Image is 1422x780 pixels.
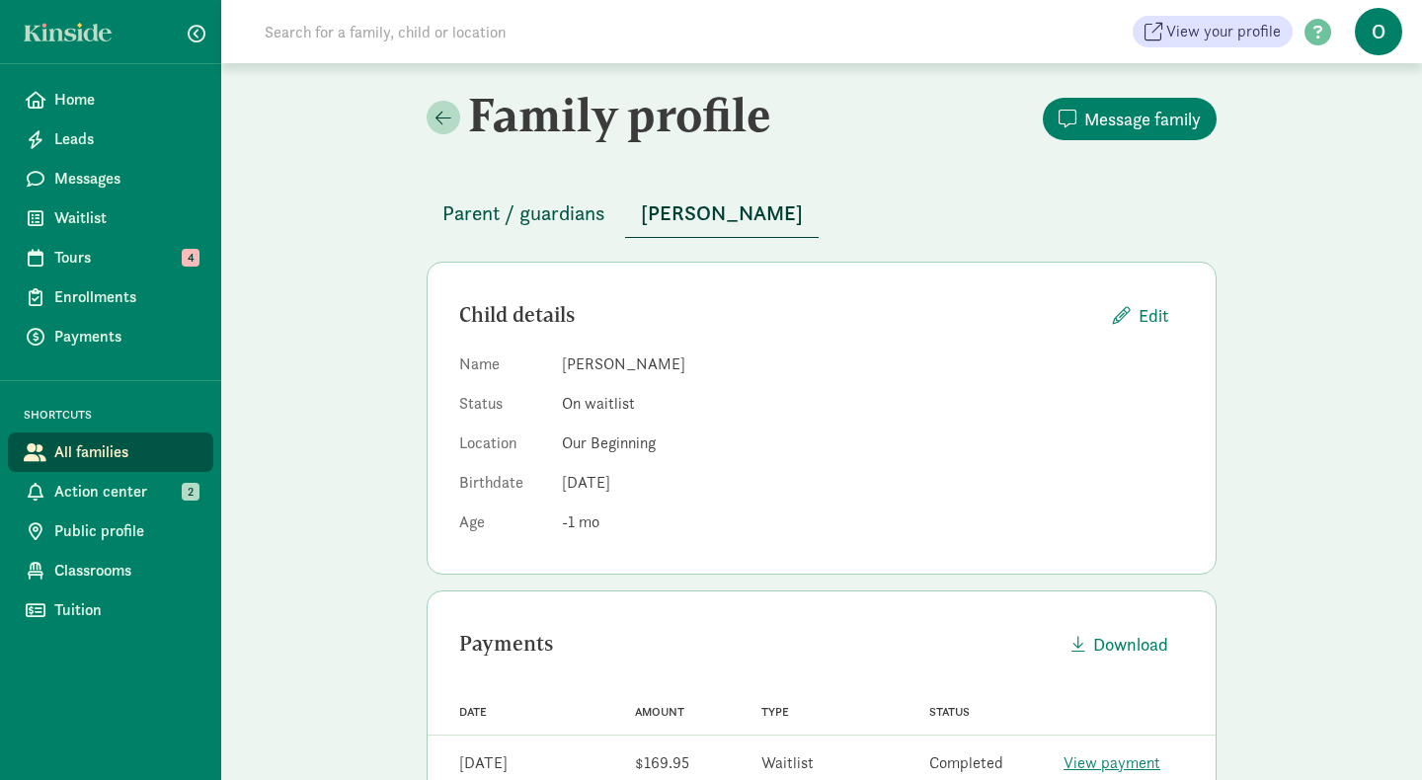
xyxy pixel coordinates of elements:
[8,80,213,119] a: Home
[625,202,819,225] a: [PERSON_NAME]
[8,551,213,590] a: Classrooms
[182,249,199,267] span: 4
[459,471,546,503] dt: Birthdate
[761,705,789,719] span: Type
[8,238,213,277] a: Tours 4
[8,119,213,159] a: Leads
[1323,685,1422,780] iframe: Chat Widget
[459,352,546,384] dt: Name
[1043,98,1217,140] button: Message family
[459,510,546,542] dt: Age
[427,87,818,142] h2: Family profile
[459,628,1056,660] div: Payments
[459,431,546,463] dt: Location
[459,299,1097,331] div: Child details
[54,598,197,622] span: Tuition
[8,198,213,238] a: Waitlist
[635,705,684,719] span: Amount
[54,246,197,270] span: Tours
[182,483,199,501] span: 2
[1355,8,1402,55] span: O
[1064,752,1160,773] a: View payment
[54,285,197,309] span: Enrollments
[54,88,197,112] span: Home
[625,190,819,238] button: [PERSON_NAME]
[253,12,807,51] input: Search for a family, child or location
[1093,631,1168,658] span: Download
[562,392,1184,416] dd: On waitlist
[1166,20,1281,43] span: View your profile
[929,751,1003,775] div: Completed
[459,751,508,775] div: [DATE]
[761,751,814,775] div: Waitlist
[54,559,197,583] span: Classrooms
[1133,16,1293,47] a: View your profile
[427,202,621,225] a: Parent / guardians
[54,440,197,464] span: All families
[562,431,1184,455] dd: Our Beginning
[1084,106,1201,132] span: Message family
[562,472,610,493] span: [DATE]
[54,206,197,230] span: Waitlist
[8,159,213,198] a: Messages
[8,432,213,472] a: All families
[54,167,197,191] span: Messages
[459,392,546,424] dt: Status
[54,325,197,349] span: Payments
[442,197,605,229] span: Parent / guardians
[459,705,487,719] span: Date
[54,127,197,151] span: Leads
[54,519,197,543] span: Public profile
[562,352,1184,376] dd: [PERSON_NAME]
[562,511,599,532] span: -1
[8,590,213,630] a: Tuition
[635,751,689,775] div: $169.95
[641,197,803,229] span: [PERSON_NAME]
[1139,302,1168,329] span: Edit
[1056,623,1184,665] button: Download
[929,705,970,719] span: Status
[8,317,213,356] a: Payments
[54,480,197,504] span: Action center
[427,190,621,237] button: Parent / guardians
[1097,294,1184,337] button: Edit
[8,472,213,511] a: Action center 2
[8,277,213,317] a: Enrollments
[8,511,213,551] a: Public profile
